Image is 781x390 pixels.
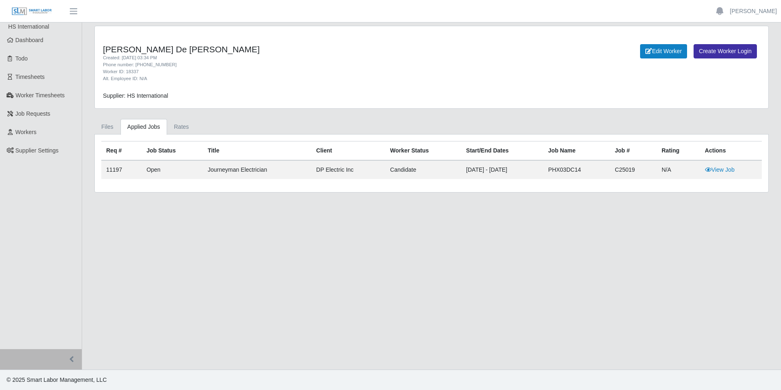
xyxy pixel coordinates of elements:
th: Job Status [142,141,203,161]
th: Client [311,141,385,161]
span: Supplier Settings [16,147,59,154]
div: Created: [DATE] 03:34 PM [103,54,481,61]
th: Start/End Dates [461,141,543,161]
span: Workers [16,129,37,135]
a: [PERSON_NAME] [730,7,777,16]
th: Rating [657,141,700,161]
td: C25019 [610,160,656,179]
th: Req # [101,141,142,161]
td: Open [142,160,203,179]
td: N/A [657,160,700,179]
span: Timesheets [16,74,45,80]
a: View Job [705,166,735,173]
span: Worker Timesheets [16,92,65,99]
h4: [PERSON_NAME] De [PERSON_NAME] [103,44,481,54]
img: SLM Logo [11,7,52,16]
td: candidate [385,160,461,179]
a: Create Worker Login [694,44,757,58]
td: 11197 [101,160,142,179]
td: PHX03DC14 [543,160,610,179]
div: Alt. Employee ID: N/A [103,75,481,82]
div: Phone number: [PHONE_NUMBER] [103,61,481,68]
span: Todo [16,55,28,62]
span: © 2025 Smart Labor Management, LLC [7,377,107,383]
td: Journeyman Electrician [203,160,311,179]
th: Title [203,141,311,161]
a: Edit Worker [640,44,687,58]
td: DP Electric Inc [311,160,385,179]
td: [DATE] - [DATE] [461,160,543,179]
th: Job Name [543,141,610,161]
th: Worker Status [385,141,461,161]
span: Supplier: HS International [103,92,168,99]
th: Actions [700,141,762,161]
th: Job # [610,141,656,161]
span: HS International [8,23,49,30]
a: Files [94,119,120,135]
span: Dashboard [16,37,44,43]
div: Worker ID: 18337 [103,68,481,75]
a: Rates [167,119,196,135]
a: Applied Jobs [120,119,167,135]
span: Job Requests [16,110,51,117]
